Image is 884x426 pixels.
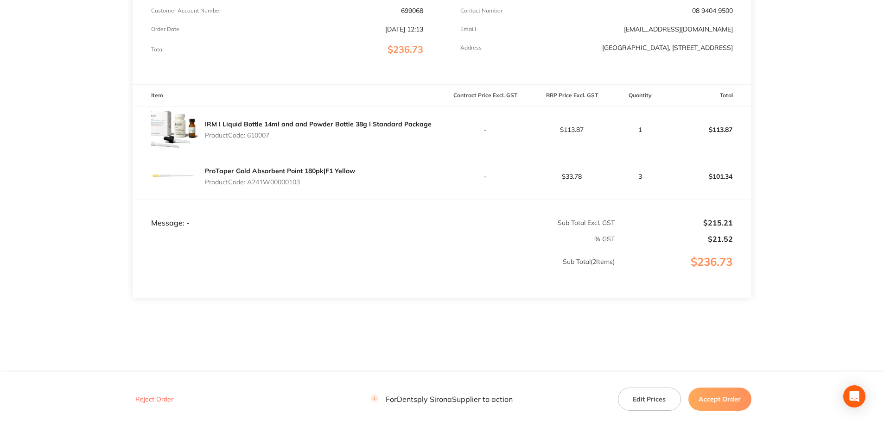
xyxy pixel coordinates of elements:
[371,395,513,403] p: For Dentsply Sirona Supplier to action
[133,200,442,227] td: Message: -
[205,132,432,139] p: Product Code: 610007
[151,153,197,200] img: cGdzcXo0MA
[442,173,528,180] p: -
[616,219,733,227] p: $215.21
[460,26,476,32] p: Emaill
[460,44,482,51] p: Address
[665,165,751,188] p: $101.34
[442,219,615,226] p: Sub Total Excl. GST
[616,235,733,243] p: $21.52
[616,126,664,133] p: 1
[616,173,664,180] p: 3
[205,178,355,186] p: Product Code: A241W00000103
[205,120,432,128] a: IRM I Liquid Bottle 14ml and and Powder Bottle 38g I Standard Package
[624,25,733,33] a: [EMAIL_ADDRESS][DOMAIN_NAME]
[688,388,751,411] button: Accept Order
[401,7,423,14] p: 699068
[665,85,751,106] th: Total
[529,126,615,133] p: $113.87
[133,85,442,106] th: Item
[442,85,528,106] th: Contract Price Excl. GST
[692,7,733,14] p: 08 9404 9500
[133,235,615,243] p: % GST
[151,26,179,32] p: Order Date
[602,44,733,51] p: [GEOGRAPHIC_DATA], [STREET_ADDRESS]
[388,44,423,55] span: $236.73
[151,106,197,153] img: Nm5xcmZzZg
[151,7,221,14] p: Customer Account Number
[616,256,751,287] p: $236.73
[529,173,615,180] p: $33.78
[615,85,665,106] th: Quantity
[205,167,355,175] a: ProTaper Gold Absorbent Point 180pk|F1 Yellow
[618,388,681,411] button: Edit Prices
[528,85,615,106] th: RRP Price Excl. GST
[151,46,164,53] p: Total
[665,119,751,141] p: $113.87
[442,126,528,133] p: -
[133,395,176,403] button: Reject Order
[460,7,502,14] p: Contact Number
[843,385,865,407] div: Open Intercom Messenger
[385,25,423,33] p: [DATE] 12:13
[133,258,615,284] p: Sub Total ( 2 Items)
